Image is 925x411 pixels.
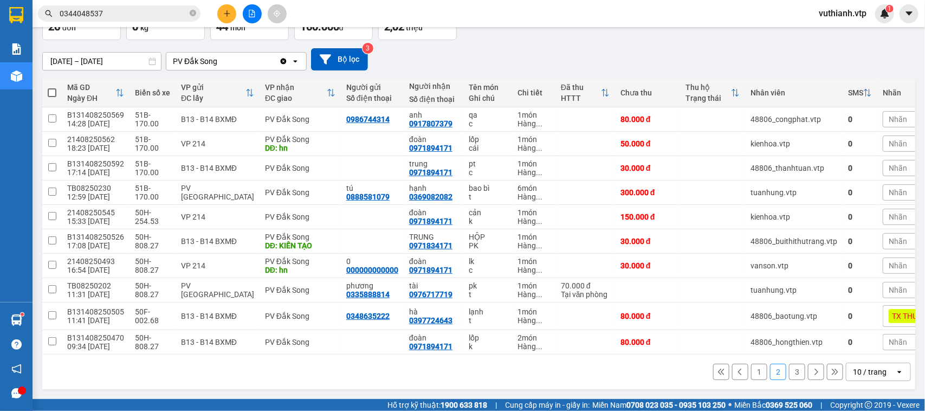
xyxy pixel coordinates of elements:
div: hà [409,307,458,316]
div: Hàng thông thường [518,316,550,325]
div: 21408250562 [67,135,124,144]
div: Hàng thông thường [518,266,550,274]
span: 26 [48,20,60,33]
div: qa [469,111,507,119]
svg: Clear value [279,57,288,66]
div: TRUNG [409,233,458,241]
div: B131408250592 [67,159,124,168]
div: 70.000 đ [561,281,610,290]
div: pk [469,281,507,290]
div: B13 - B14 BXMĐ [181,338,254,346]
div: 0971894171 [409,266,452,274]
div: PV [GEOGRAPHIC_DATA] [181,184,254,201]
span: vuthianh.vtp [810,7,875,20]
div: 1 món [518,257,550,266]
div: VP 214 [181,213,254,221]
div: VP gửi [181,83,245,92]
div: 50.000 đ [620,139,675,148]
div: cái [469,144,507,152]
div: B131408250526 [67,233,124,241]
div: 10 / trang [853,367,887,377]
div: DĐ: hn [265,144,335,152]
span: | [495,399,497,411]
span: ... [536,241,542,250]
sup: 1 [21,313,24,316]
div: Hàng thông thường [518,217,550,226]
div: 09:34 [DATE] [67,342,124,351]
img: warehouse-icon [11,70,22,82]
span: search [45,10,53,17]
div: 12:59 [DATE] [67,192,124,201]
div: 50H-808.27 [135,257,170,274]
div: 0348635222 [346,312,390,320]
th: Toggle SortBy [62,79,130,107]
div: HTTT [561,94,601,102]
div: DĐ: hn [265,266,335,274]
button: 1 [751,364,767,380]
div: TB08250230 [67,184,124,192]
span: ... [536,119,542,128]
div: 30.000 đ [620,164,675,172]
div: PV Đắk Song [265,135,335,144]
button: 2 [770,364,786,380]
div: tài [409,281,458,290]
span: 160.000 [300,20,339,33]
div: lốp [469,333,507,342]
div: 50H-254.53 [135,208,170,226]
div: 18:23 [DATE] [67,144,124,152]
div: PK [469,241,507,250]
div: tuanhung.vtp [751,188,837,197]
div: Trạng thái [685,94,731,102]
div: cản [469,208,507,217]
div: 1 món [518,281,550,290]
div: 48806_thanhtuan.vtp [751,164,837,172]
img: logo-vxr [9,7,23,23]
div: 0 [848,213,872,221]
div: Số điện thoại [409,95,458,104]
div: Hàng thông thường [518,342,550,351]
div: 50F-002.68 [135,307,170,325]
div: vanson.vtp [751,261,837,270]
span: Nhãn [889,286,907,294]
div: 1 món [518,208,550,217]
span: plus [223,10,231,17]
div: Ghi chú [469,94,507,102]
div: lk [469,257,507,266]
button: aim [268,4,287,23]
div: PV Đắk Song [265,115,335,124]
span: ... [536,168,542,177]
div: PV Đắk Song [265,286,335,294]
th: Toggle SortBy [555,79,615,107]
div: B131408250505 [67,307,124,316]
div: PV Đắk Song [265,164,335,172]
div: 2 món [518,333,550,342]
div: 0369082082 [409,192,452,201]
div: đoàn [409,208,458,217]
div: PV [GEOGRAPHIC_DATA] [181,281,254,299]
div: VP 214 [181,139,254,148]
div: Mã GD [67,83,115,92]
div: SMS [848,88,863,97]
span: caret-down [904,9,914,18]
div: TB08250202 [67,281,124,290]
div: VP 214 [181,261,254,270]
div: pt [469,159,507,168]
span: ... [536,144,542,152]
div: B13 - B14 BXMĐ [181,164,254,172]
div: DĐ: KIẾN TẠO [265,241,335,250]
span: ⚪️ [728,403,732,407]
th: Toggle SortBy [260,79,341,107]
div: 16:54 [DATE] [67,266,124,274]
div: B13 - B14 BXMĐ [181,312,254,320]
span: Hỗ trợ kỹ thuật: [387,399,487,411]
span: Nhãn [889,261,907,270]
div: 51B-170.00 [135,135,170,152]
div: Thu hộ [685,83,731,92]
div: 17:14 [DATE] [67,168,124,177]
div: 0 [848,139,872,148]
div: Hàng thông thường [518,290,550,299]
div: 0 [848,261,872,270]
span: Cung cấp máy in - giấy in: [505,399,590,411]
div: 80.000 đ [620,115,675,124]
div: Hàng thông thường [518,144,550,152]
